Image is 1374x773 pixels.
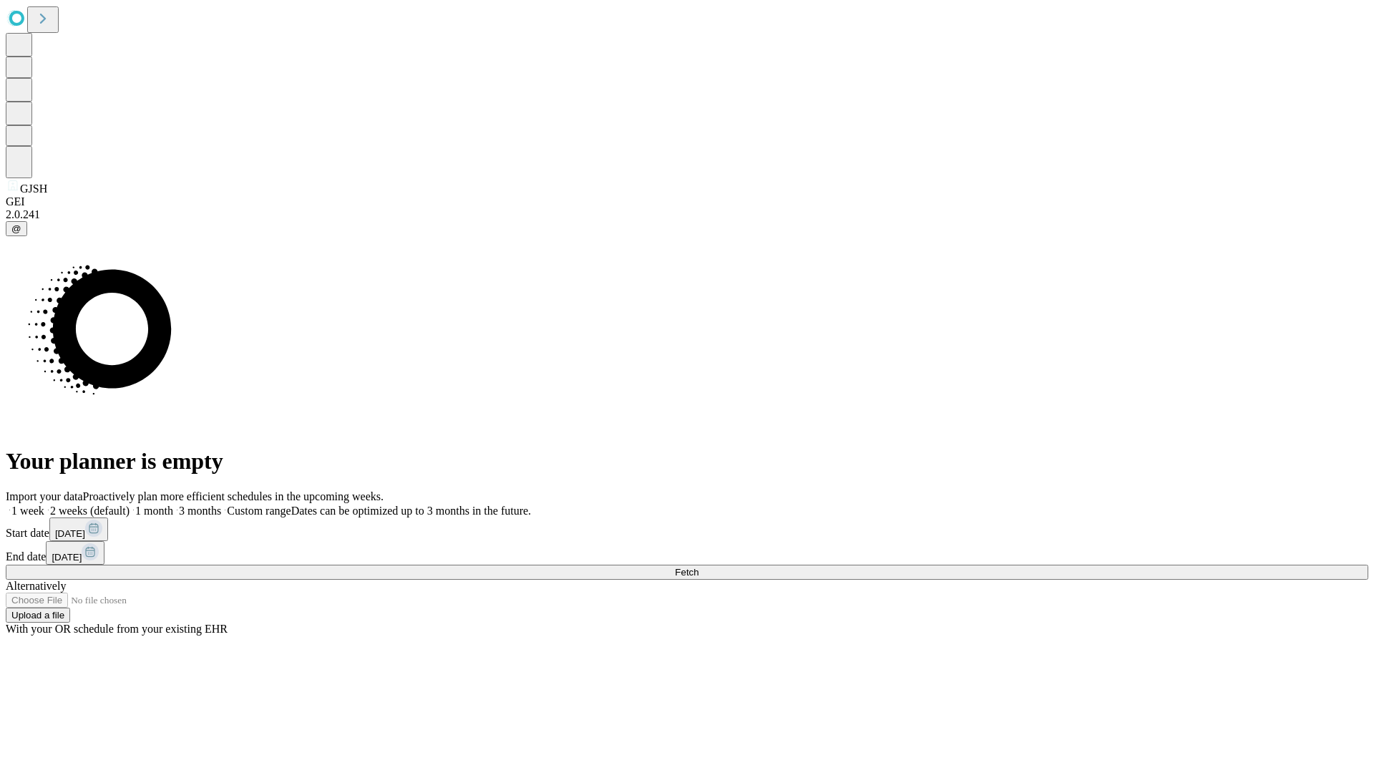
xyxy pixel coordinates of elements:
div: GEI [6,195,1368,208]
button: [DATE] [46,541,104,565]
button: [DATE] [49,517,108,541]
div: Start date [6,517,1368,541]
span: Proactively plan more efficient schedules in the upcoming weeks. [83,490,384,502]
span: @ [11,223,21,234]
span: [DATE] [52,552,82,563]
span: 1 month [135,505,173,517]
span: 2 weeks (default) [50,505,130,517]
span: Dates can be optimized up to 3 months in the future. [291,505,531,517]
button: Fetch [6,565,1368,580]
div: End date [6,541,1368,565]
span: Fetch [675,567,698,578]
div: 2.0.241 [6,208,1368,221]
span: [DATE] [55,528,85,539]
span: With your OR schedule from your existing EHR [6,623,228,635]
span: 3 months [179,505,221,517]
span: Alternatively [6,580,66,592]
button: @ [6,221,27,236]
span: 1 week [11,505,44,517]
button: Upload a file [6,608,70,623]
span: Custom range [227,505,291,517]
span: Import your data [6,490,83,502]
span: GJSH [20,183,47,195]
h1: Your planner is empty [6,448,1368,475]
